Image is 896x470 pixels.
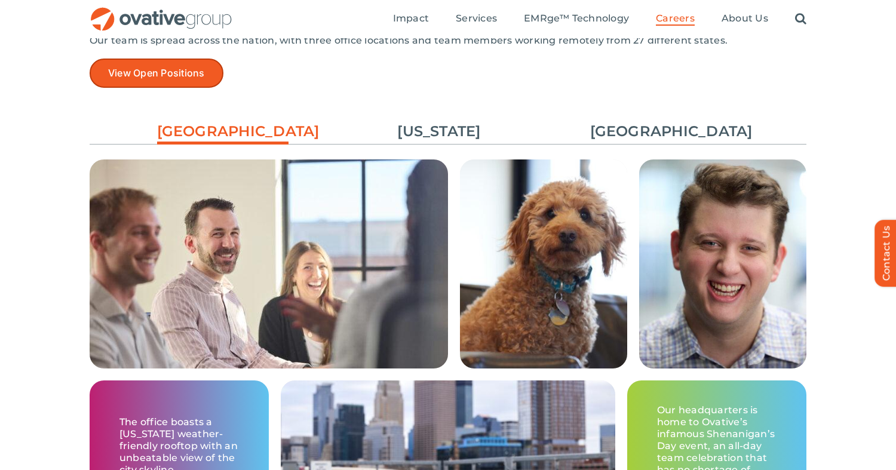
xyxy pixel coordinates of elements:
a: EMRge™ Technology [524,13,629,26]
a: Search [795,13,806,26]
img: Careers – Minneapolis Grid 3 [639,159,806,368]
img: Careers – Minneapolis Grid 4 [460,159,627,368]
span: Services [456,13,497,24]
p: Our team is spread across the nation, with three office locations and team members working remote... [90,35,806,47]
span: About Us [722,13,768,24]
a: View Open Positions [90,59,223,88]
a: [GEOGRAPHIC_DATA] [157,121,289,148]
a: About Us [722,13,768,26]
ul: Post Filters [90,115,806,148]
a: Services [456,13,497,26]
a: Careers [656,13,695,26]
span: EMRge™ Technology [524,13,629,24]
img: Careers – Minneapolis Grid 2 [90,159,448,435]
a: [GEOGRAPHIC_DATA] [590,121,722,142]
span: View Open Positions [108,67,205,79]
a: [US_STATE] [373,121,505,142]
span: Careers [656,13,695,24]
a: Impact [393,13,429,26]
a: OG_Full_horizontal_RGB [90,6,233,17]
span: Impact [393,13,429,24]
